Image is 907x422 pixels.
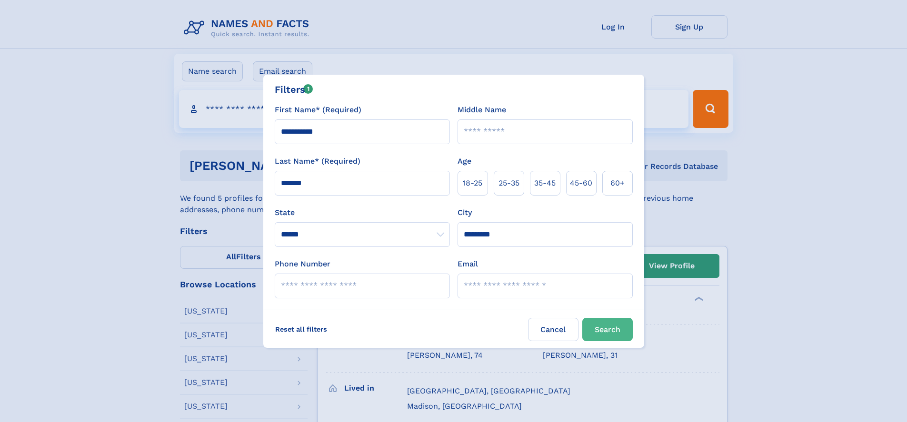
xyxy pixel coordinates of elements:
[498,177,519,189] span: 25‑35
[275,104,361,116] label: First Name* (Required)
[570,177,592,189] span: 45‑60
[458,104,506,116] label: Middle Name
[463,177,482,189] span: 18‑25
[610,177,625,189] span: 60+
[275,258,330,270] label: Phone Number
[458,156,471,167] label: Age
[269,318,333,341] label: Reset all filters
[275,156,360,167] label: Last Name* (Required)
[458,258,478,270] label: Email
[458,207,472,218] label: City
[528,318,578,341] label: Cancel
[275,207,450,218] label: State
[534,177,556,189] span: 35‑45
[275,82,313,97] div: Filters
[582,318,633,341] button: Search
